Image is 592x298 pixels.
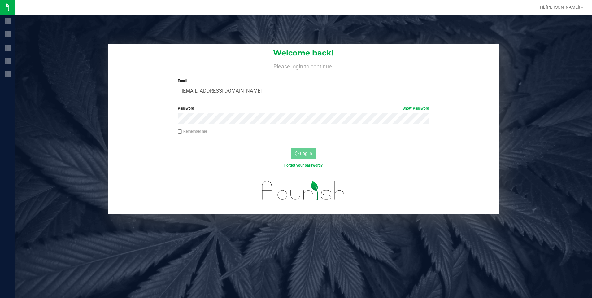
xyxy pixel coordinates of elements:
[178,129,207,134] label: Remember me
[291,148,316,159] button: Log In
[178,129,182,134] input: Remember me
[403,106,429,111] a: Show Password
[108,49,499,57] h1: Welcome back!
[284,163,323,168] a: Forgot your password?
[300,151,312,156] span: Log In
[540,5,580,10] span: Hi, [PERSON_NAME]!
[178,78,429,84] label: Email
[108,62,499,69] h4: Please login to continue.
[255,175,352,206] img: flourish_logo.svg
[178,106,194,111] span: Password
